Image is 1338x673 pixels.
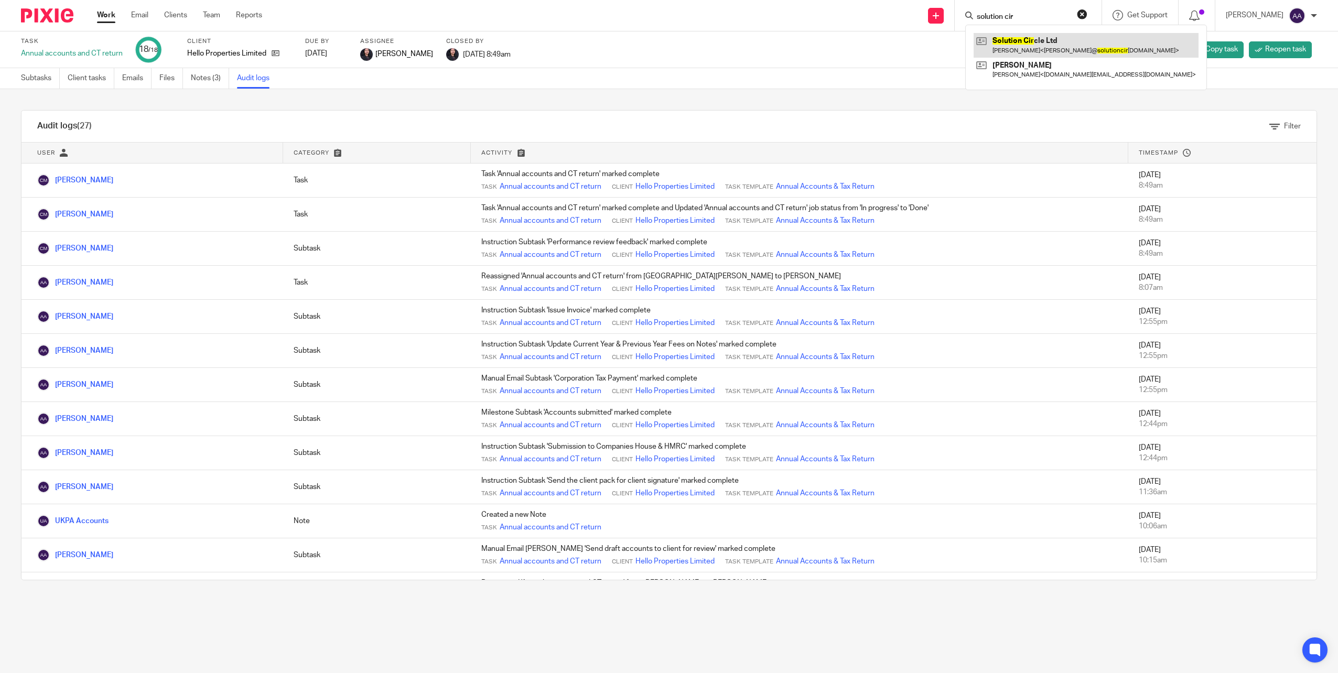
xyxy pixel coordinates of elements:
a: Files [159,68,183,89]
td: Subtask [283,436,471,470]
td: Subtask [283,232,471,266]
span: Task [481,285,497,294]
div: [DATE] [305,48,347,59]
span: Get Support [1127,12,1168,19]
td: [DATE] [1128,164,1317,198]
td: [DATE] [1128,504,1317,538]
a: [PERSON_NAME] [37,245,113,252]
a: UKPA Accounts [37,517,109,525]
a: Annual accounts and CT return [500,215,601,226]
img: Arpana Adhikari [37,344,50,357]
div: 8:07am [1139,283,1306,293]
a: [PERSON_NAME] [37,211,113,218]
a: Hello Properties Limited [635,318,715,328]
a: Annual accounts and CT return [500,181,601,192]
td: Task [283,572,471,606]
span: Client [612,183,633,191]
td: Instruction Subtask 'Performance review feedback' marked complete [471,232,1128,266]
span: Client [612,353,633,362]
img: Christina Maharjan [37,208,50,221]
label: Task [21,37,123,46]
p: Hello Properties Limited [187,48,266,59]
td: Subtask [283,300,471,334]
img: Arpana Adhikari [37,447,50,459]
span: Task Template [725,251,773,259]
img: Arpana Adhikari [37,310,50,323]
a: Annual accounts and CT return [500,454,601,464]
span: Filter [1284,123,1301,130]
a: Clients [164,10,187,20]
a: Hello Properties Limited [635,488,715,498]
a: Hello Properties Limited [635,556,715,567]
a: Annual Accounts & Tax Return [776,352,875,362]
span: Task [481,524,497,532]
img: UKPA Accounts [37,515,50,527]
span: Task [481,558,497,566]
span: Task Template [725,353,773,362]
span: Task [481,353,497,362]
span: Task Template [725,319,773,328]
a: Annual accounts and CT return [500,318,601,328]
div: 12:44pm [1139,419,1306,429]
label: Due by [305,37,347,46]
td: Task [283,164,471,198]
td: [DATE] [1128,538,1317,572]
label: Assignee [360,37,433,46]
button: Clear [1077,9,1087,19]
a: Reopen task [1249,41,1312,58]
td: Reassigned 'Annual accounts and CT return' from [PERSON_NAME] to [PERSON_NAME] [471,572,1128,606]
div: Annual accounts and CT return [21,48,123,59]
span: Timestamp [1139,150,1178,156]
span: Client [612,455,633,464]
a: Annual accounts and CT return [500,488,601,498]
a: Audit logs [237,68,277,89]
a: Hello Properties Limited [635,181,715,192]
span: Task [481,490,497,498]
span: Task Template [725,387,773,396]
span: Task Template [725,490,773,498]
td: Instruction Subtask 'Issue Invoice' marked complete [471,300,1128,334]
a: [PERSON_NAME] [37,177,113,184]
img: MicrosoftTeams-image.jfif [446,48,459,61]
td: Created a new Note [471,504,1128,538]
span: Category [294,150,329,156]
td: [DATE] [1128,232,1317,266]
div: 8:49am [1139,248,1306,259]
span: [PERSON_NAME] [375,49,433,59]
td: [DATE] [1128,368,1317,402]
td: Instruction Subtask 'Submission to Companies House & HMRC' marked complete [471,436,1128,470]
td: [DATE] [1128,436,1317,470]
span: Client [612,387,633,396]
div: 12:55pm [1139,385,1306,395]
div: 10:06am [1139,521,1306,531]
td: Subtask [283,538,471,572]
span: Client [612,251,633,259]
td: Milestone Subtask 'Accounts submitted' marked complete [471,402,1128,436]
label: Client [187,37,292,46]
td: Subtask [283,334,471,368]
span: Client [612,558,633,566]
div: 10:15am [1139,555,1306,566]
a: Emails [122,68,152,89]
a: Work [97,10,115,20]
img: Christina Maharjan [37,174,50,187]
img: Pixie [21,8,73,23]
a: Annual Accounts & Tax Return [776,215,875,226]
a: Copy task [1189,41,1244,58]
td: Subtask [283,470,471,504]
span: Client [612,217,633,225]
img: Arpana Adhikari [37,481,50,493]
img: svg%3E [1289,7,1305,24]
img: Arpana Adhikari [37,276,50,289]
td: Task [283,198,471,232]
img: Christina Maharjan [37,242,50,255]
a: [PERSON_NAME] [37,313,113,320]
a: Annual Accounts & Tax Return [776,454,875,464]
td: Manual Email Subtask 'Corporation Tax Payment' marked complete [471,368,1128,402]
p: [PERSON_NAME] [1226,10,1283,20]
a: Annual Accounts & Tax Return [776,556,875,567]
a: Annual accounts and CT return [500,352,601,362]
a: Annual accounts and CT return [500,284,601,294]
input: Search [976,13,1070,22]
a: Annual Accounts & Tax Return [776,488,875,498]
